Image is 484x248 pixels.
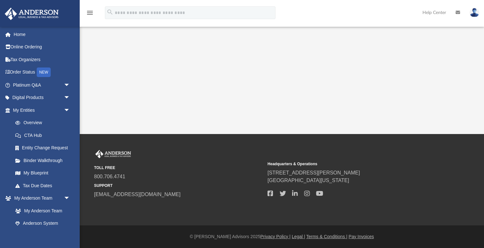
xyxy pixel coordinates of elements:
[4,79,80,91] a: Platinum Q&Aarrow_drop_down
[64,104,77,117] span: arrow_drop_down
[268,170,360,175] a: [STREET_ADDRESS][PERSON_NAME]
[94,150,132,158] img: Anderson Advisors Platinum Portal
[9,179,80,192] a: Tax Due Dates
[260,234,291,239] a: Privacy Policy |
[37,67,51,77] div: NEW
[3,8,61,20] img: Anderson Advisors Platinum Portal
[4,66,80,79] a: Order StatusNEW
[9,142,80,154] a: Entity Change Request
[268,178,349,183] a: [GEOGRAPHIC_DATA][US_STATE]
[9,217,77,230] a: Anderson System
[292,234,305,239] a: Legal |
[4,28,80,41] a: Home
[9,129,80,142] a: CTA Hub
[4,41,80,53] a: Online Ordering
[9,154,80,167] a: Binder Walkthrough
[86,9,94,17] i: menu
[64,79,77,92] span: arrow_drop_down
[9,204,73,217] a: My Anderson Team
[64,192,77,205] span: arrow_drop_down
[64,91,77,104] span: arrow_drop_down
[4,104,80,117] a: My Entitiesarrow_drop_down
[94,183,263,188] small: SUPPORT
[268,161,436,167] small: Headquarters & Operations
[470,8,479,17] img: User Pic
[4,53,80,66] a: Tax Organizers
[348,234,374,239] a: Pay Invoices
[4,91,80,104] a: Digital Productsarrow_drop_down
[4,192,77,205] a: My Anderson Teamarrow_drop_down
[106,9,114,16] i: search
[94,174,125,179] a: 800.706.4741
[94,165,263,171] small: TOLL FREE
[94,192,180,197] a: [EMAIL_ADDRESS][DOMAIN_NAME]
[306,234,348,239] a: Terms & Conditions |
[86,12,94,17] a: menu
[9,167,77,180] a: My Blueprint
[9,117,80,129] a: Overview
[80,233,484,240] div: © [PERSON_NAME] Advisors 2025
